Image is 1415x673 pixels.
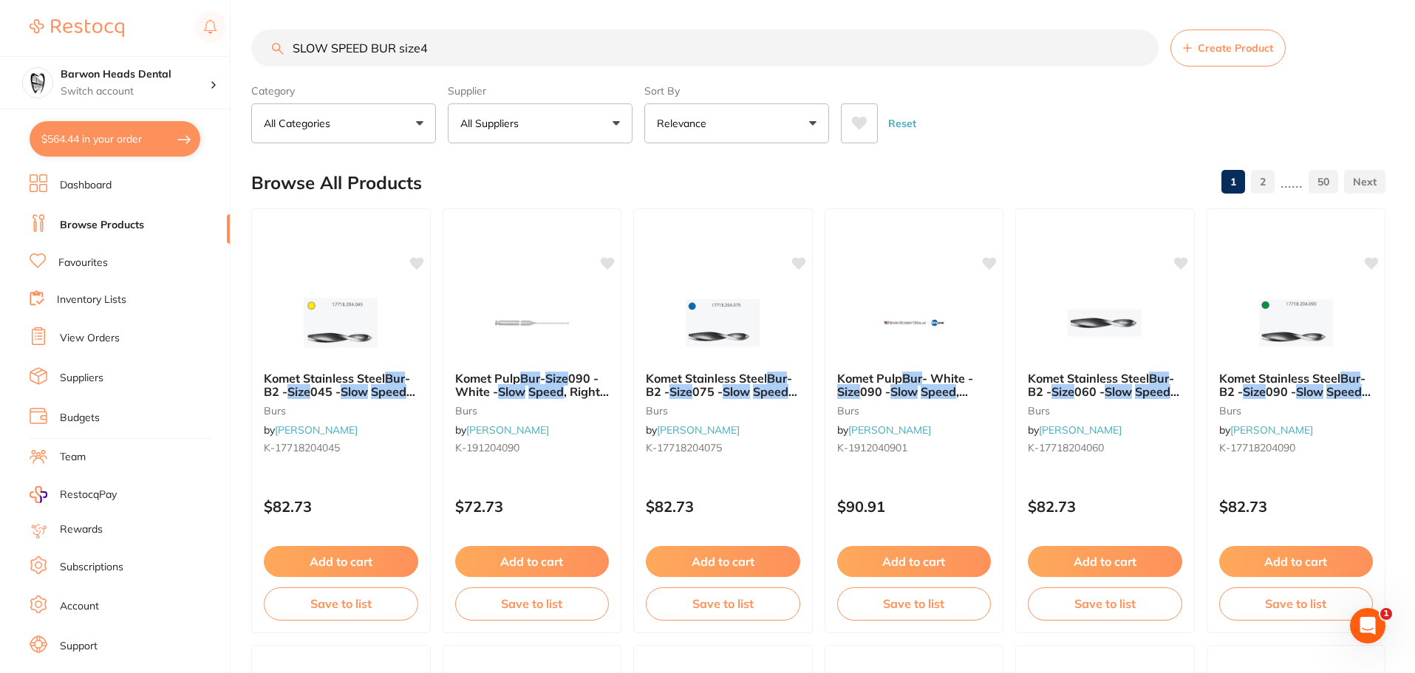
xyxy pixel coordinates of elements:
[837,423,931,437] span: by
[264,384,409,412] span: , Right Angle (RA), 6-Pack
[341,384,368,399] em: Slow
[922,371,973,386] span: - White -
[1028,371,1174,399] span: - B2 -
[837,405,992,417] small: burs
[1028,587,1182,620] button: Save to list
[1340,371,1360,386] em: Bur
[1028,423,1122,437] span: by
[60,411,100,426] a: Budgets
[1350,608,1385,643] iframe: Intercom live chat
[455,587,610,620] button: Save to list
[646,405,800,417] small: burs
[837,384,860,399] em: Size
[890,384,918,399] em: Slow
[60,178,112,193] a: Dashboard
[60,599,99,614] a: Account
[884,103,921,143] button: Reset
[1230,423,1313,437] a: [PERSON_NAME]
[1057,286,1153,360] img: Komet Stainless Steel Bur - B2 - Size 060 - Slow Speed, Right Angle (RA), 6-Pack
[646,371,767,386] span: Komet Stainless Steel
[264,116,336,131] p: All Categories
[837,498,992,515] p: $90.91
[30,19,124,37] img: Restocq Logo
[646,587,800,620] button: Save to list
[1135,384,1170,399] em: Speed
[837,441,907,454] span: K-1912040901
[1028,498,1182,515] p: $82.73
[1028,372,1182,399] b: Komet Stainless Steel Bur - B2 - Size 060 - Slow Speed, Right Angle (RA), 6-Pack
[61,84,210,99] p: Switch account
[1380,608,1392,620] span: 1
[60,522,103,537] a: Rewards
[902,371,922,386] em: Bur
[385,371,405,386] em: Bur
[60,371,103,386] a: Suppliers
[460,116,525,131] p: All Suppliers
[455,384,609,412] span: , Right Angle (RA), 6-pack
[251,173,422,194] h2: Browse All Products
[646,441,722,454] span: K-17718204075
[264,587,418,620] button: Save to list
[646,372,800,399] b: Komet Stainless Steel Bur - B2 - Size 075 - Slow Speed, Right Angle (RA), 6-Pack
[30,11,124,45] a: Restocq Logo
[1219,405,1374,417] small: burs
[1219,546,1374,577] button: Add to cart
[837,384,979,412] span: , Right Angle (RA), 1-Pack
[1219,441,1295,454] span: K-17718204090
[264,423,358,437] span: by
[1051,384,1074,399] em: Size
[657,116,712,131] p: Relevance
[264,372,418,399] b: Komet Stainless Steel Bur - B2 - Size 045 - Slow Speed, Right Angle (RA), 6-Pack
[753,384,788,399] em: Speed
[455,371,599,399] span: 090 - White -
[644,103,829,143] button: Relevance
[448,103,633,143] button: All Suppliers
[644,84,829,98] label: Sort By
[30,486,47,503] img: RestocqPay
[293,286,389,360] img: Komet Stainless Steel Bur - B2 - Size 045 - Slow Speed, Right Angle (RA), 6-Pack
[1028,405,1182,417] small: burs
[58,256,108,270] a: Favourites
[860,384,890,399] span: 090 -
[1028,371,1149,386] span: Komet Stainless Steel
[371,384,406,399] em: Speed
[466,423,549,437] a: [PERSON_NAME]
[837,372,992,399] b: Komet Pulp Bur - White - Size 090 - Slow Speed, Right Angle (RA), 1-Pack
[1326,384,1362,399] em: Speed
[275,423,358,437] a: [PERSON_NAME]
[264,498,418,515] p: $82.73
[1074,384,1105,399] span: 060 -
[60,488,117,502] span: RestocqPay
[545,371,568,386] em: Size
[646,498,800,515] p: $82.73
[1028,546,1182,577] button: Add to cart
[455,546,610,577] button: Add to cart
[264,371,410,399] span: - B2 -
[657,423,740,437] a: [PERSON_NAME]
[669,384,692,399] em: Size
[866,286,962,360] img: Komet Pulp Bur - White - Size 090 - Slow Speed, Right Angle (RA), 1-Pack
[540,371,545,386] span: -
[57,293,126,307] a: Inventory Lists
[251,103,436,143] button: All Categories
[1219,423,1313,437] span: by
[1296,384,1323,399] em: Slow
[1248,286,1344,360] img: Komet Stainless Steel Bur - B2 - Size 090 - Slow Speed, Right Angle (RA), 6-Pack
[520,371,540,386] em: Bur
[455,423,549,437] span: by
[1170,30,1286,66] button: Create Product
[60,639,98,654] a: Support
[264,441,340,454] span: K-17718204045
[1243,384,1266,399] em: Size
[646,384,791,412] span: , Right Angle (RA), 6-Pack
[675,286,771,360] img: Komet Stainless Steel Bur - B2 - Size 075 - Slow Speed, Right Angle (RA), 6-Pack
[1028,384,1173,412] span: , Right Angle (RA), 6-Pack
[264,405,418,417] small: burs
[23,68,52,98] img: Barwon Heads Dental
[60,218,144,233] a: Browse Products
[455,371,520,386] span: Komet Pulp
[455,498,610,515] p: $72.73
[251,30,1159,66] input: Search Products
[1281,174,1303,191] p: ......
[30,486,117,503] a: RestocqPay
